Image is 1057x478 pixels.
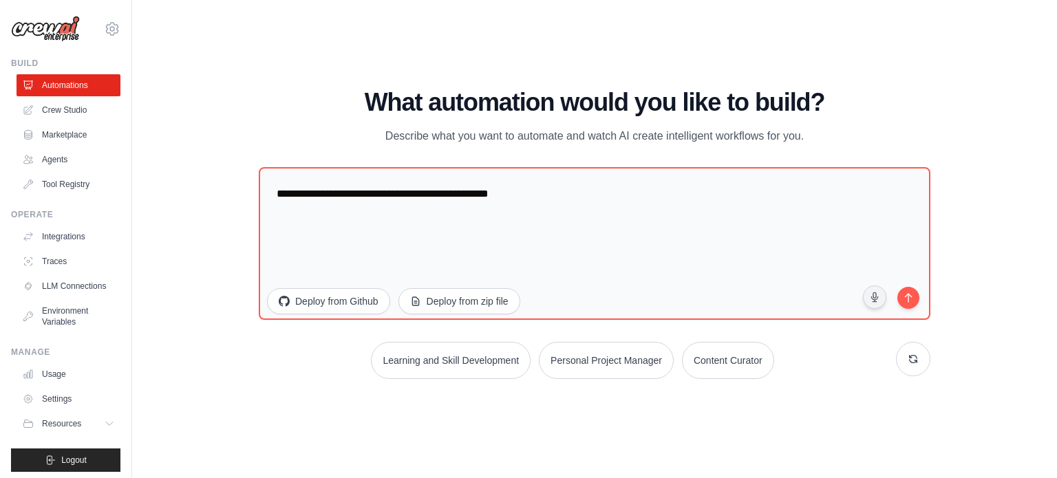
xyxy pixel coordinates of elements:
[539,342,674,379] button: Personal Project Manager
[11,448,120,472] button: Logout
[17,74,120,96] a: Automations
[17,413,120,435] button: Resources
[17,149,120,171] a: Agents
[371,342,531,379] button: Learning and Skill Development
[17,275,120,297] a: LLM Connections
[11,16,80,42] img: Logo
[17,124,120,146] a: Marketplace
[988,412,1057,478] iframe: Chat Widget
[398,288,520,314] button: Deploy from zip file
[17,363,120,385] a: Usage
[61,455,87,466] span: Logout
[17,226,120,248] a: Integrations
[42,418,81,429] span: Resources
[17,99,120,121] a: Crew Studio
[11,58,120,69] div: Build
[267,288,390,314] button: Deploy from Github
[11,209,120,220] div: Operate
[17,173,120,195] a: Tool Registry
[17,300,120,333] a: Environment Variables
[259,89,930,116] h1: What automation would you like to build?
[682,342,774,379] button: Content Curator
[17,388,120,410] a: Settings
[17,250,120,272] a: Traces
[11,347,120,358] div: Manage
[363,127,826,145] p: Describe what you want to automate and watch AI create intelligent workflows for you.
